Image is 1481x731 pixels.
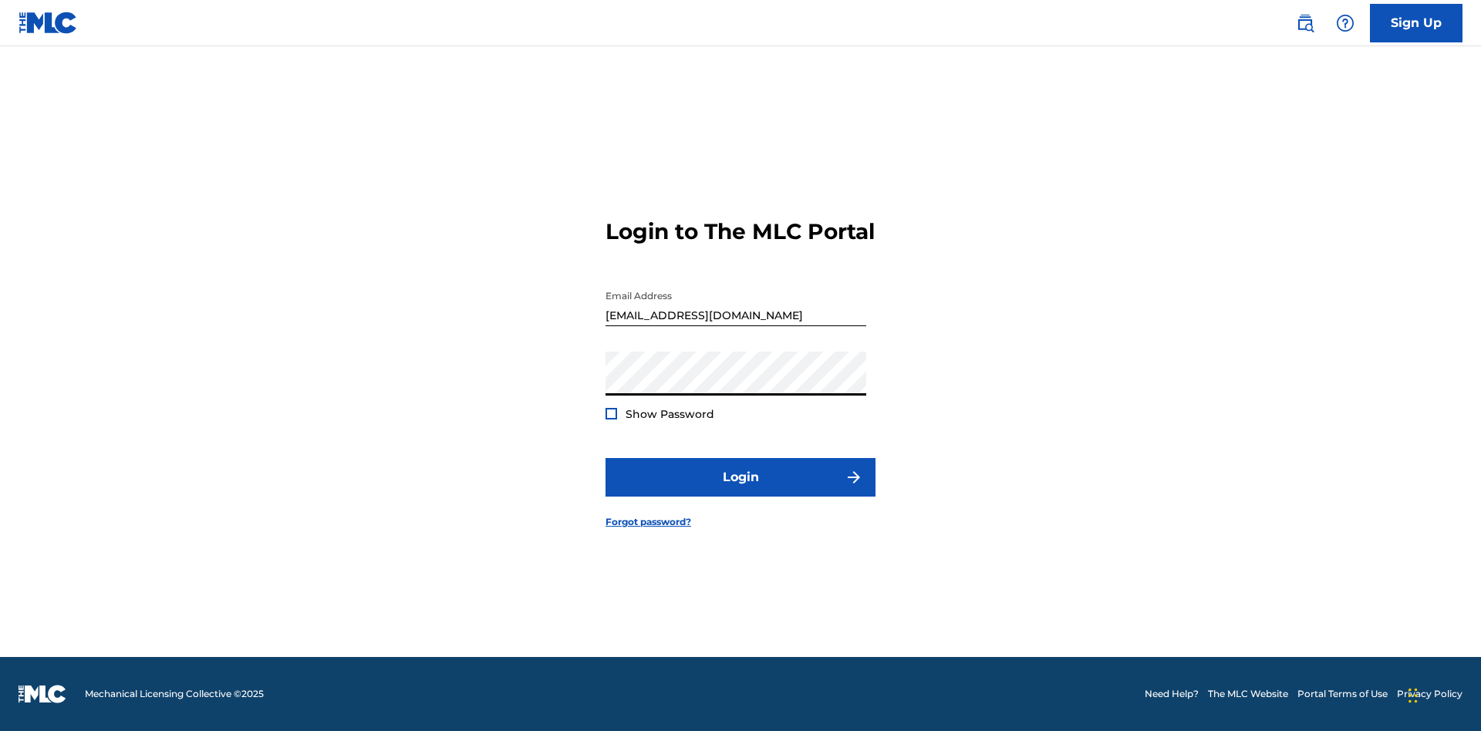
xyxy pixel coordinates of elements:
[1296,14,1314,32] img: search
[1297,687,1388,701] a: Portal Terms of Use
[1336,14,1354,32] img: help
[606,515,691,529] a: Forgot password?
[1208,687,1288,701] a: The MLC Website
[1145,687,1199,701] a: Need Help?
[606,458,875,497] button: Login
[85,687,264,701] span: Mechanical Licensing Collective © 2025
[1404,657,1481,731] iframe: Chat Widget
[845,468,863,487] img: f7272a7cc735f4ea7f67.svg
[1370,4,1462,42] a: Sign Up
[606,218,875,245] h3: Login to The MLC Portal
[1290,8,1321,39] a: Public Search
[19,12,78,34] img: MLC Logo
[1408,672,1418,719] div: Drag
[1330,8,1361,39] div: Help
[19,685,66,703] img: logo
[1397,687,1462,701] a: Privacy Policy
[626,407,714,421] span: Show Password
